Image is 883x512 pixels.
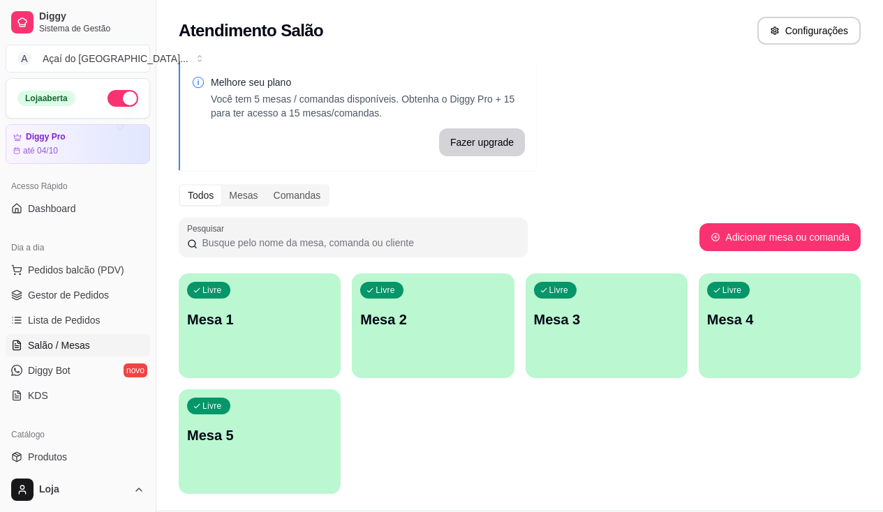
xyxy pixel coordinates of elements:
[39,23,144,34] span: Sistema de Gestão
[266,186,329,205] div: Comandas
[6,446,150,468] a: Produtos
[28,450,67,464] span: Produtos
[376,285,395,296] p: Livre
[722,285,742,296] p: Livre
[6,284,150,306] a: Gestor de Pedidos
[360,310,505,329] p: Mesa 2
[179,389,341,494] button: LivreMesa 5
[187,223,229,234] label: Pesquisar
[180,186,221,205] div: Todos
[6,384,150,407] a: KDS
[28,389,48,402] span: KDS
[6,473,150,506] button: Loja
[211,75,525,89] p: Melhore seu plano
[28,288,109,302] span: Gestor de Pedidos
[107,90,138,107] button: Alterar Status
[28,263,124,277] span: Pedidos balcão (PDV)
[28,202,76,216] span: Dashboard
[17,91,75,106] div: Loja aberta
[39,483,128,496] span: Loja
[549,285,569,296] p: Livre
[202,400,222,412] p: Livre
[187,426,332,445] p: Mesa 5
[699,273,861,378] button: LivreMesa 4
[43,52,188,66] div: Açaí do [GEOGRAPHIC_DATA] ...
[187,310,332,329] p: Mesa 1
[534,310,679,329] p: Mesa 3
[439,128,525,156] button: Fazer upgrade
[6,197,150,220] a: Dashboard
[6,45,150,73] button: Select a team
[28,338,90,352] span: Salão / Mesas
[707,310,852,329] p: Mesa 4
[179,20,323,42] h2: Atendimento Salão
[39,10,144,23] span: Diggy
[6,124,150,164] a: Diggy Proaté 04/10
[17,52,31,66] span: A
[26,132,66,142] article: Diggy Pro
[6,259,150,281] button: Pedidos balcão (PDV)
[221,186,265,205] div: Mesas
[28,363,71,377] span: Diggy Bot
[202,285,222,296] p: Livre
[23,145,58,156] article: até 04/10
[179,273,341,378] button: LivreMesa 1
[211,92,525,120] p: Você tem 5 mesas / comandas disponíveis. Obtenha o Diggy Pro + 15 para ter acesso a 15 mesas/coma...
[352,273,514,378] button: LivreMesa 2
[526,273,688,378] button: LivreMesa 3
[757,17,861,45] button: Configurações
[6,175,150,197] div: Acesso Rápido
[198,236,519,250] input: Pesquisar
[6,423,150,446] div: Catálogo
[699,223,861,251] button: Adicionar mesa ou comanda
[28,313,101,327] span: Lista de Pedidos
[6,334,150,356] a: Salão / Mesas
[6,359,150,382] a: Diggy Botnovo
[6,6,150,39] a: DiggySistema de Gestão
[6,309,150,331] a: Lista de Pedidos
[6,236,150,259] div: Dia a dia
